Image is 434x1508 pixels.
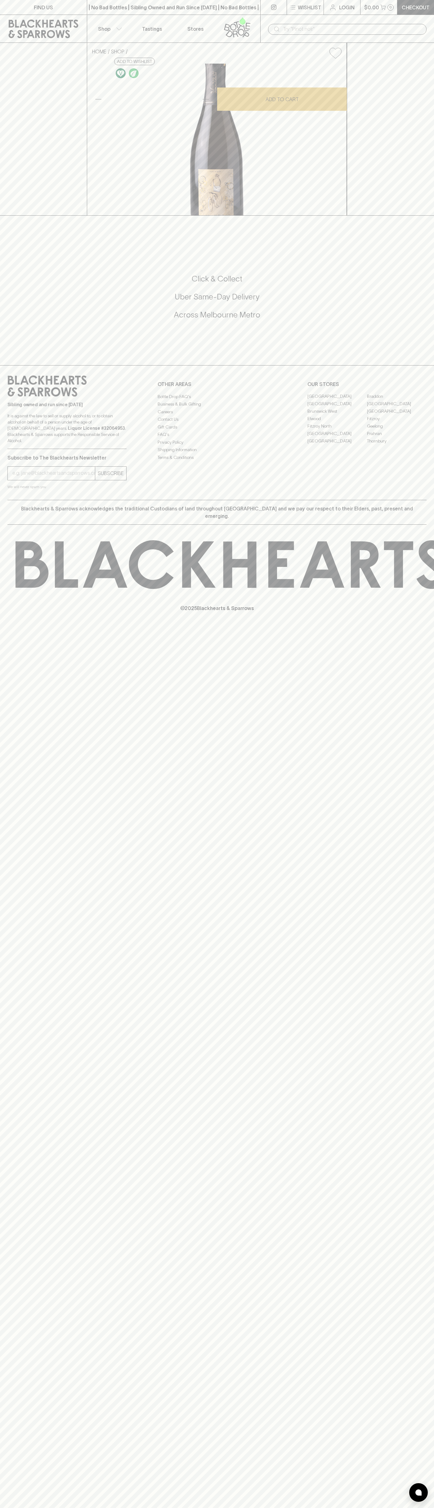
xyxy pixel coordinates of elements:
a: Privacy Policy [158,438,277,446]
p: $0.00 [364,4,379,11]
a: Shipping Information [158,446,277,454]
p: ADD TO CART [266,96,299,103]
p: Checkout [402,4,430,11]
button: ADD TO CART [217,88,347,111]
a: FAQ's [158,431,277,438]
img: bubble-icon [415,1489,422,1496]
a: [GEOGRAPHIC_DATA] [307,438,367,445]
a: Stores [174,15,217,43]
img: 41519.png [87,64,347,215]
a: Thornbury [367,438,427,445]
a: Geelong [367,423,427,430]
h5: Across Melbourne Metro [7,310,427,320]
input: e.g. jane@blackheartsandsparrows.com.au [12,468,95,478]
a: Gift Cards [158,423,277,431]
a: Contact Us [158,416,277,423]
p: Sibling owned and run since [DATE] [7,402,127,408]
a: SHOP [111,49,124,54]
a: Business & Bulk Gifting [158,401,277,408]
p: Tastings [142,25,162,33]
p: Wishlist [298,4,321,11]
p: We will never spam you [7,484,127,490]
h5: Click & Collect [7,274,427,284]
p: Shop [98,25,110,33]
p: FIND US [34,4,53,11]
a: [GEOGRAPHIC_DATA] [307,393,367,400]
a: [GEOGRAPHIC_DATA] [307,430,367,438]
a: Braddon [367,393,427,400]
a: Brunswick West [307,408,367,415]
a: Organic [127,67,140,80]
a: [GEOGRAPHIC_DATA] [367,400,427,408]
strong: Liquor License #32064953 [68,426,125,431]
a: Made without the use of any animal products. [114,67,127,80]
div: Call to action block [7,249,427,353]
a: Tastings [130,15,174,43]
a: HOME [92,49,106,54]
button: Shop [87,15,131,43]
a: Terms & Conditions [158,454,277,461]
input: Try "Pinot noir" [283,24,422,34]
p: Blackhearts & Sparrows acknowledges the traditional Custodians of land throughout [GEOGRAPHIC_DAT... [12,505,422,520]
p: OTHER AREAS [158,380,277,388]
p: It is against the law to sell or supply alcohol to, or to obtain alcohol on behalf of a person un... [7,413,127,444]
a: [GEOGRAPHIC_DATA] [307,400,367,408]
p: Stores [187,25,204,33]
button: SUBSCRIBE [95,467,126,480]
a: Careers [158,408,277,415]
img: Vegan [116,68,126,78]
p: OUR STORES [307,380,427,388]
button: Add to wishlist [114,58,155,65]
a: Bottle Drop FAQ's [158,393,277,400]
a: [GEOGRAPHIC_DATA] [367,408,427,415]
p: Login [339,4,355,11]
button: Add to wishlist [327,45,344,61]
img: Organic [129,68,139,78]
h5: Uber Same-Day Delivery [7,292,427,302]
a: Fitzroy North [307,423,367,430]
p: SUBSCRIBE [98,469,124,477]
a: Fitzroy [367,415,427,423]
a: Elwood [307,415,367,423]
p: Subscribe to The Blackhearts Newsletter [7,454,127,461]
a: Prahran [367,430,427,438]
p: 0 [389,6,392,9]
